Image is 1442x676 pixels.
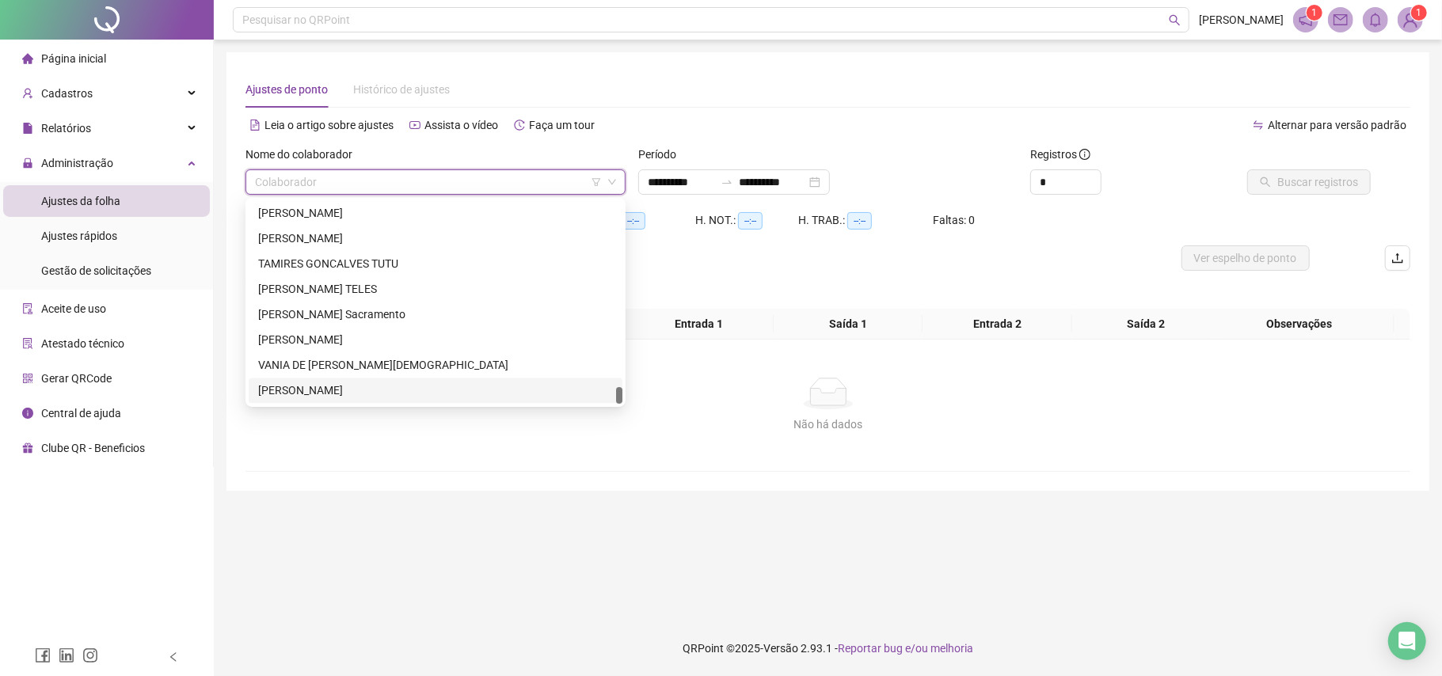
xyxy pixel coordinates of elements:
span: info-circle [1079,149,1090,160]
span: lock [22,158,33,169]
span: Faça um tour [529,119,595,131]
span: mail [1334,13,1348,27]
div: Tiago Silva Sacramento [249,302,622,328]
div: [PERSON_NAME] [258,332,613,349]
span: notification [1299,13,1313,27]
th: Entrada 1 [625,309,774,340]
div: H. TRAB.: [798,211,933,230]
label: Período [638,146,687,163]
button: Ver espelho de ponto [1181,245,1310,271]
div: Valter Lucas Chaves Barbosa [249,328,622,353]
span: Faltas: 0 [933,214,975,226]
span: swap [1253,120,1264,131]
span: swap-right [721,176,733,188]
span: Gerar QRCode [41,372,112,385]
span: Relatórios [41,122,91,135]
div: [PERSON_NAME] [258,205,613,222]
span: Página inicial [41,52,106,65]
div: [PERSON_NAME] Sacramento [258,306,613,324]
label: Nome do colaborador [245,146,363,163]
span: Gestão de solicitações [41,264,151,277]
div: VINICIUS DA SILVA [249,378,622,404]
span: instagram [82,648,98,663]
span: Registros [1030,146,1090,163]
span: Cadastros [41,87,93,100]
div: VANIA DE JESUS SANTANA DOS SANTOS [249,353,622,378]
div: TAMIRES GONCALVES TUTU [258,256,613,273]
div: TALITA VIANA MOREIRA [249,226,622,252]
span: info-circle [22,408,33,419]
span: 1 [1312,7,1318,18]
span: Ajustes da folha [41,195,120,207]
span: filter [592,177,601,187]
span: [PERSON_NAME] [1199,11,1284,28]
span: home [22,53,33,64]
span: down [607,177,617,187]
div: [PERSON_NAME] [258,230,613,248]
div: SIRLEI MARIA DA SILVA SANTOS [249,201,622,226]
div: VANIA DE [PERSON_NAME][DEMOGRAPHIC_DATA] [258,357,613,374]
span: Clube QR - Beneficios [41,442,145,454]
img: 68789 [1398,8,1422,32]
div: [PERSON_NAME] [258,382,613,400]
th: Saída 2 [1072,309,1221,340]
span: Alternar para versão padrão [1268,119,1406,131]
span: bell [1368,13,1383,27]
span: facebook [35,648,51,663]
span: Leia o artigo sobre ajustes [264,119,394,131]
div: Ajustes de ponto [245,81,328,98]
div: [PERSON_NAME] TELES [258,281,613,298]
span: Observações [1212,315,1388,332]
span: Reportar bug e/ou melhoria [838,642,973,655]
span: youtube [409,120,420,131]
span: gift [22,442,33,454]
th: Observações [1205,309,1394,340]
button: Buscar registros [1247,169,1371,195]
span: history [514,120,525,131]
div: TAMIRES GONCALVES TUTU [249,252,622,277]
span: left [168,651,179,663]
th: Saída 1 [774,309,923,340]
span: file-text [249,120,261,131]
span: 1 [1417,7,1422,18]
span: solution [22,338,33,349]
span: user-add [22,88,33,99]
span: file [22,123,33,134]
div: HE 3: [598,211,695,230]
span: Aceite de uso [41,302,106,315]
div: Open Intercom Messenger [1388,622,1426,660]
span: Central de ajuda [41,407,121,420]
span: --:-- [847,212,872,230]
span: qrcode [22,373,33,384]
div: H. NOT.: [695,211,798,230]
sup: Atualize o seu contato no menu Meus Dados [1411,5,1427,21]
div: Histórico de ajustes [353,81,450,98]
span: Administração [41,157,113,169]
span: Ajustes rápidos [41,230,117,242]
div: TATIANA DA SILVA TELES [249,277,622,302]
span: to [721,176,733,188]
div: Não há dados [264,416,1391,433]
span: --:-- [738,212,763,230]
span: Assista o vídeo [424,119,498,131]
span: audit [22,303,33,314]
span: Versão [763,642,798,655]
footer: QRPoint © 2025 - 2.93.1 - [214,621,1442,676]
th: Entrada 2 [923,309,1071,340]
span: upload [1391,252,1404,264]
span: search [1169,14,1181,26]
span: Atestado técnico [41,337,124,350]
span: --:-- [621,212,645,230]
span: linkedin [59,648,74,663]
sup: 1 [1307,5,1322,21]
